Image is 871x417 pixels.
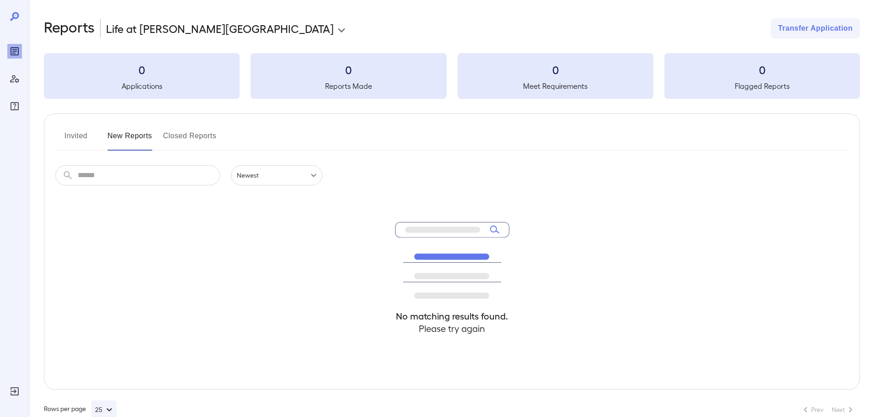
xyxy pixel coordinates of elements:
[664,62,860,77] h3: 0
[107,129,152,151] button: New Reports
[106,21,334,36] p: Life at [PERSON_NAME][GEOGRAPHIC_DATA]
[796,402,860,417] nav: pagination navigation
[44,53,860,99] summary: 0Applications0Reports Made0Meet Requirements0Flagged Reports
[44,81,240,92] h5: Applications
[163,129,217,151] button: Closed Reports
[395,322,509,335] h4: Please try again
[7,71,22,86] div: Manage Users
[7,99,22,114] div: FAQ
[7,44,22,59] div: Reports
[664,81,860,92] h5: Flagged Reports
[44,18,95,38] h2: Reports
[251,81,446,92] h5: Reports Made
[395,310,509,322] h4: No matching results found.
[55,129,96,151] button: Invited
[771,18,860,38] button: Transfer Application
[7,384,22,399] div: Log Out
[458,81,653,92] h5: Meet Requirements
[231,165,322,185] div: Newest
[44,62,240,77] h3: 0
[251,62,446,77] h3: 0
[458,62,653,77] h3: 0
